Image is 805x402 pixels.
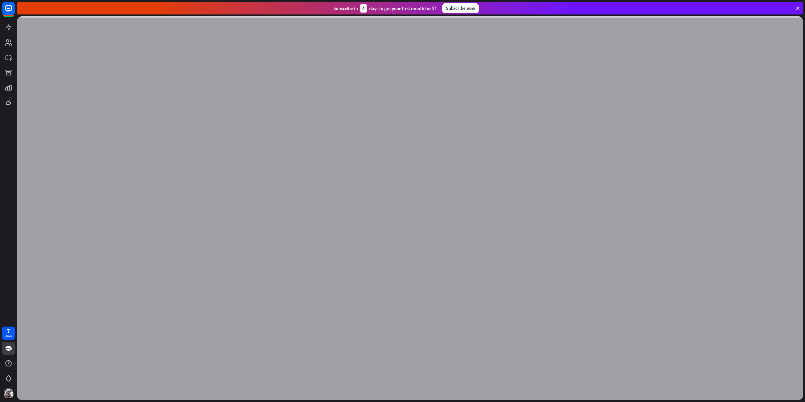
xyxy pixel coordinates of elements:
div: 4 [360,4,367,13]
div: 7 [7,328,10,334]
div: Subscribe now [442,3,479,13]
a: 7 days [2,327,15,340]
div: Subscribe in days to get your first month for $1 [333,4,437,13]
div: days [5,334,12,338]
